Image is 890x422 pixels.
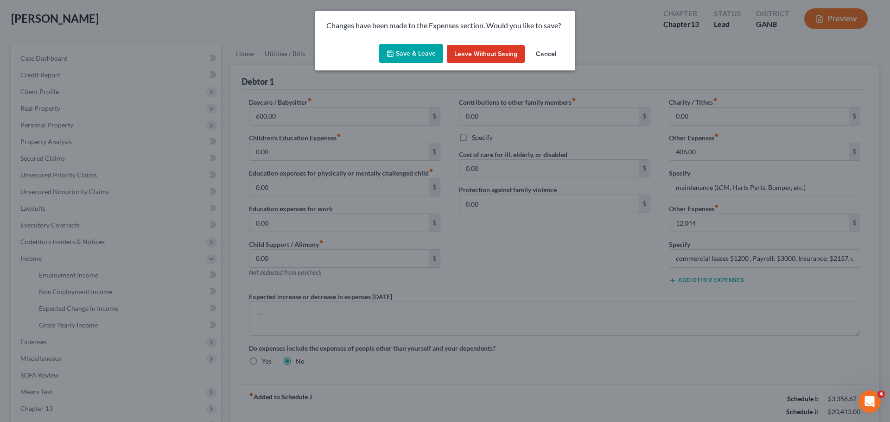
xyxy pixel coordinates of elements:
[858,391,881,413] iframe: Intercom live chat
[379,44,443,63] button: Save & Leave
[447,45,525,63] button: Leave without Saving
[528,45,564,63] button: Cancel
[877,391,885,398] span: 4
[326,20,564,31] p: Changes have been made to the Expenses section. Would you like to save?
